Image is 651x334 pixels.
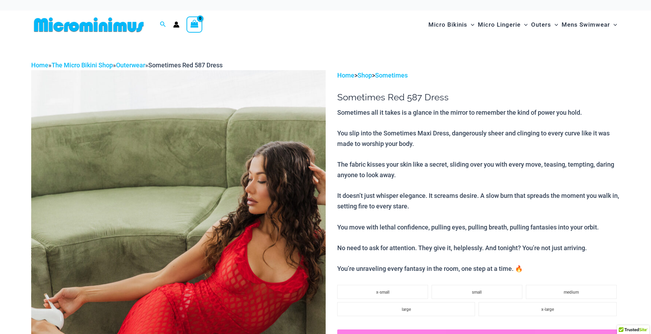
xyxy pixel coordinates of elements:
span: x-large [541,307,554,312]
a: Shop [358,72,372,79]
li: small [432,285,522,299]
h1: Sometimes Red 587 Dress [337,92,620,103]
a: Sometimes [375,72,408,79]
a: Home [337,72,354,79]
nav: Site Navigation [426,13,620,36]
p: Sometimes all it takes is a glance in the mirror to remember the kind of power you hold. You slip... [337,107,620,274]
span: Menu Toggle [610,16,617,34]
a: View Shopping Cart, empty [187,16,203,33]
span: Menu Toggle [521,16,528,34]
span: Outers [531,16,551,34]
li: medium [526,285,617,299]
span: x-small [376,290,389,295]
li: large [337,302,475,316]
span: small [472,290,482,295]
span: large [402,307,411,312]
a: Mens SwimwearMenu ToggleMenu Toggle [560,14,619,35]
span: Menu Toggle [467,16,474,34]
span: Menu Toggle [551,16,558,34]
li: x-small [337,285,428,299]
span: Sometimes Red 587 Dress [148,61,223,69]
img: MM SHOP LOGO FLAT [31,17,147,33]
span: medium [564,290,579,295]
span: Micro Bikinis [428,16,467,34]
span: Mens Swimwear [562,16,610,34]
p: > > [337,70,620,81]
a: Outerwear [116,61,145,69]
a: Account icon link [173,21,179,28]
a: The Micro Bikini Shop [52,61,113,69]
span: Micro Lingerie [478,16,521,34]
a: Search icon link [160,20,166,29]
span: » » » [31,61,223,69]
li: x-large [479,302,616,316]
a: Home [31,61,48,69]
a: Micro LingerieMenu ToggleMenu Toggle [476,14,529,35]
a: Micro BikinisMenu ToggleMenu Toggle [427,14,476,35]
a: OutersMenu ToggleMenu Toggle [529,14,560,35]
